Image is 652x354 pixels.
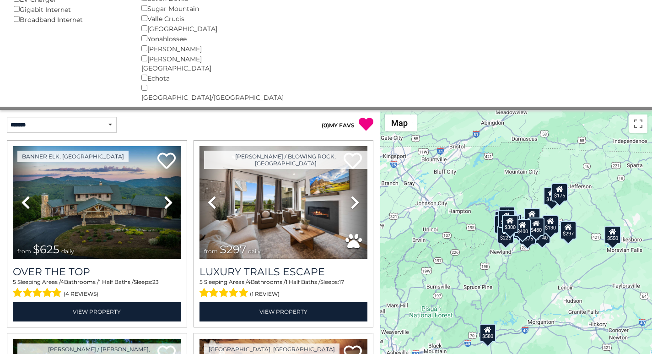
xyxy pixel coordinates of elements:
div: $550 [604,225,621,244]
span: 1 Half Baths / [286,278,320,285]
div: Sleeping Areas / Bathrooms / Sleeps: [13,278,181,300]
span: 5 [199,278,203,285]
div: $175 [544,187,560,205]
a: (0)MY FAVS [322,122,355,129]
div: $125 [499,206,515,224]
span: 4 [60,278,64,285]
div: [GEOGRAPHIC_DATA]/[GEOGRAPHIC_DATA] [141,83,255,102]
a: View Property [13,302,181,321]
div: Gigabit Internet [14,4,128,14]
img: thumbnail_168695581.jpeg [199,146,368,259]
div: [PERSON_NAME][GEOGRAPHIC_DATA] [141,54,255,73]
a: Add to favorites [157,152,176,171]
div: [GEOGRAPHIC_DATA] [141,23,255,33]
span: $625 [33,243,59,256]
div: $375 [519,226,536,244]
div: $349 [524,208,540,226]
span: 5 [13,278,16,285]
div: Echota [141,73,255,83]
img: thumbnail_167153549.jpeg [13,146,181,259]
div: $225 [498,225,514,244]
span: Map [391,118,408,128]
div: $480 [528,217,544,235]
a: Over The Top [13,266,181,278]
div: $130 [542,215,559,234]
div: $297 [560,221,577,240]
span: 17 [339,278,344,285]
span: 4 [247,278,251,285]
span: daily [61,248,74,255]
div: $230 [495,215,511,233]
div: $175 [551,183,568,201]
a: Luxury Trails Escape [199,266,368,278]
span: ( ) [322,122,329,129]
span: from [17,248,31,255]
span: 1 Half Baths / [99,278,134,285]
span: 0 [323,122,327,129]
span: from [204,248,218,255]
div: $425 [498,209,515,228]
span: daily [248,248,261,255]
div: [PERSON_NAME] [141,44,255,54]
div: Broadband Internet [14,14,128,24]
span: (1 review) [250,288,280,300]
div: $400 [514,218,531,237]
a: [PERSON_NAME] / Blowing Rock, [GEOGRAPHIC_DATA] [204,151,368,169]
span: $297 [220,243,246,256]
a: View Property [199,302,368,321]
div: Valle Crucis [141,13,255,23]
div: Sugar Mountain [141,3,255,13]
span: 23 [152,278,159,285]
button: Change map style [385,114,417,131]
div: Yonahlossee [141,33,255,44]
span: (4 reviews) [64,288,98,300]
div: $140 [534,225,550,243]
div: $580 [480,323,496,342]
div: $300 [502,215,518,233]
button: Toggle fullscreen view [629,114,647,133]
a: Banner Elk, [GEOGRAPHIC_DATA] [17,151,129,162]
div: Sleeping Areas / Bathrooms / Sleeps: [199,278,368,300]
